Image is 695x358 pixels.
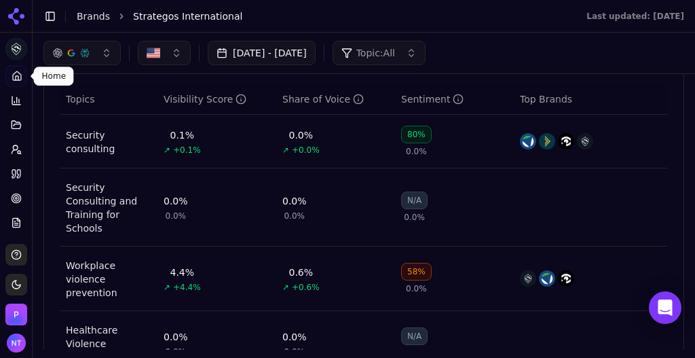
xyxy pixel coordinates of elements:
div: Sentiment [401,92,464,106]
th: Topics [60,84,158,115]
div: 0.1% [170,128,195,142]
img: strategos international [520,270,536,287]
div: 0.6% [289,266,314,279]
span: 0.0% [404,212,425,223]
span: 0.0% [166,211,187,221]
span: 0.0% [166,346,187,357]
div: 0.0% [164,330,188,344]
div: Visibility Score [164,92,246,106]
span: ↗ [164,145,170,156]
img: Strategos International [5,38,27,60]
span: ↗ [164,282,170,293]
img: Perrill [5,304,27,325]
th: sentiment [396,84,514,115]
div: 0.0% [282,194,307,208]
div: 80% [401,126,432,143]
div: 58% [401,263,432,281]
th: Top Brands [514,84,667,115]
div: Share of Voice [282,92,364,106]
button: Current brand: Strategos International [5,38,27,60]
span: +0.1% [173,145,201,156]
span: 0.0% [406,283,427,294]
img: kroll [539,270,555,287]
span: Topic: All [356,46,395,60]
span: ↗ [282,282,289,293]
img: Nate Tower [7,334,26,353]
div: 4.4% [170,266,195,279]
a: Brands [77,11,110,22]
span: ↗ [282,145,289,156]
div: N/A [401,327,428,345]
div: Home [34,67,74,86]
a: Security consulting [66,128,153,156]
span: +0.6% [292,282,320,293]
th: visibilityScore [158,84,277,115]
button: Open organization switcher [5,304,27,325]
nav: breadcrumb [77,10,559,23]
img: pinkerton [558,270,574,287]
th: shareOfVoice [277,84,396,115]
a: Security Consulting and Training for Schools [66,181,153,235]
img: pinkerton [558,133,574,149]
div: 0.0% [282,330,307,344]
span: +0.0% [292,145,320,156]
span: Top Brands [520,92,572,106]
span: 0.0% [284,211,305,221]
button: Open user button [7,334,26,353]
div: 0.0% [289,128,314,142]
a: Workplace violence prevention [66,259,153,300]
img: control risks [539,133,555,149]
span: 0.0% [284,346,305,357]
div: N/A [401,192,428,209]
span: 0.0% [406,146,427,157]
div: Last updated: [DATE] [586,11,684,22]
span: Strategos International [133,10,242,23]
button: [DATE] - [DATE] [208,41,316,65]
img: kroll [520,133,536,149]
img: United States [147,46,160,60]
span: +4.4% [173,282,201,293]
span: Topics [66,92,95,106]
div: Open Intercom Messenger [649,291,681,324]
div: 0.0% [164,194,188,208]
img: strategos international [577,133,593,149]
